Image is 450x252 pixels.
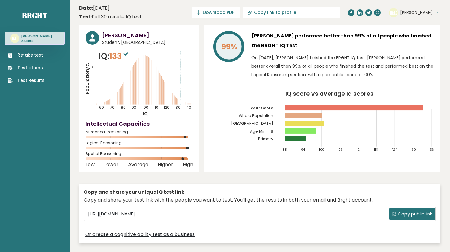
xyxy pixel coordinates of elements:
span: Student, [GEOGRAPHIC_DATA] [102,39,193,46]
a: Test others [8,65,44,71]
tspan: 106 [338,147,343,152]
h3: [PERSON_NAME] [21,34,52,39]
span: Higher [158,163,173,166]
tspan: 120 [164,105,170,110]
tspan: 99% [222,41,237,52]
span: High [183,163,193,166]
a: Download PDF [192,7,240,18]
span: Low [86,163,95,166]
button: Copy public link [389,208,435,220]
tspan: 2 [91,65,93,70]
b: Test: [79,13,92,20]
tspan: 70 [110,105,115,110]
p: IQ: [99,50,130,62]
p: Student [21,39,52,43]
tspan: 100 [142,105,148,110]
tspan: Whole Population [239,113,273,118]
a: Retake test [8,52,44,58]
tspan: 88 [283,147,287,152]
div: Copy and share your test link with the people you want to test. You'll get the results in both yo... [84,196,436,204]
tspan: IQ [143,111,148,117]
span: Lower [104,163,118,166]
tspan: Your Score [250,105,273,111]
tspan: IQ score vs average Iq scores [285,90,374,98]
tspan: 0 [91,102,94,108]
tspan: 94 [301,147,305,152]
h3: [PERSON_NAME] [102,31,193,39]
tspan: 100 [319,147,325,152]
tspan: 136 [429,147,434,152]
tspan: 130 [411,147,416,152]
span: Numerical Reasoning [86,131,193,133]
span: 133 [109,50,130,62]
tspan: 140 [185,105,191,110]
span: Logical Reasoning [86,142,193,144]
tspan: 110 [154,105,158,110]
time: [DATE] [79,5,110,12]
div: Full 30 minute IQ test [79,13,142,21]
h3: [PERSON_NAME] performed better than 99% of all people who finished the BRGHT IQ Test [251,31,434,50]
tspan: 90 [131,105,136,110]
tspan: 118 [374,147,378,152]
span: Spatial Reasoning [86,153,193,155]
span: Download PDF [203,9,234,16]
tspan: [GEOGRAPHIC_DATA] [231,121,273,126]
text: KC [11,35,18,42]
text: KC [390,9,397,16]
tspan: Population/% [84,63,90,94]
button: [PERSON_NAME] [400,10,439,16]
h4: Intellectual Capacities [86,120,193,128]
tspan: 1 [92,83,93,89]
tspan: 80 [121,105,126,110]
a: Brght [22,11,47,20]
span: Copy public link [398,211,432,218]
a: Test Results [8,77,44,84]
tspan: 60 [99,105,104,110]
tspan: Primary [258,136,274,141]
b: Date: [79,5,93,11]
tspan: 130 [174,105,180,110]
span: Average [128,163,148,166]
div: Copy and share your unique IQ test link [84,189,436,196]
a: Or create a cognitive ability test as a business [85,231,195,238]
tspan: Age Min - 18 [250,129,273,134]
tspan: 124 [392,147,397,152]
tspan: 112 [356,147,360,152]
p: On [DATE], [PERSON_NAME] finished the BRGHT IQ test. [PERSON_NAME] performed better overall than ... [251,53,434,79]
